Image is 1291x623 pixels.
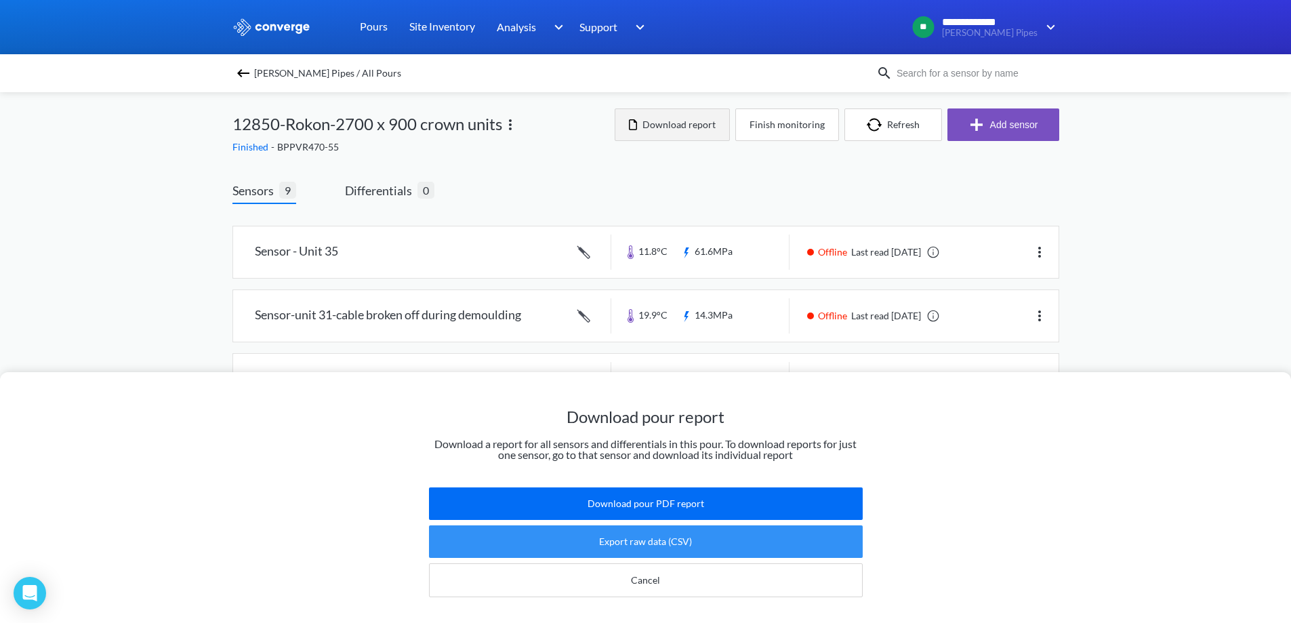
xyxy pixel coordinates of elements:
[579,18,617,35] span: Support
[893,66,1057,81] input: Search for a sensor by name
[429,563,863,597] button: Cancel
[429,406,863,428] h1: Download pour report
[497,18,536,35] span: Analysis
[235,65,251,81] img: backspace.svg
[942,28,1038,38] span: [PERSON_NAME] Pipes
[876,65,893,81] img: icon-search.svg
[232,18,311,36] img: logo_ewhite.svg
[545,19,567,35] img: downArrow.svg
[429,439,863,460] p: Download a report for all sensors and differentials in this pour. To download reports for just on...
[14,577,46,609] div: Open Intercom Messenger
[627,19,649,35] img: downArrow.svg
[429,525,863,558] button: Export raw data (CSV)
[254,64,401,83] span: [PERSON_NAME] Pipes / All Pours
[429,487,863,520] button: Download pour PDF report
[1038,19,1059,35] img: downArrow.svg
